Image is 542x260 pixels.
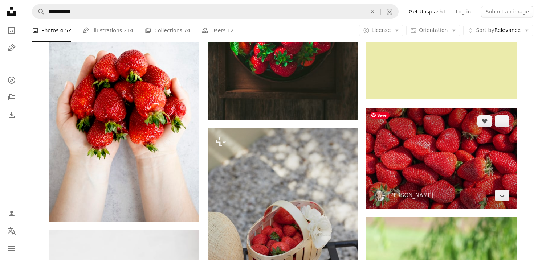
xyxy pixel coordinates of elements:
[481,6,533,17] button: Submit an image
[4,90,19,105] a: Collections
[83,19,133,42] a: Illustrations 214
[227,26,234,34] span: 12
[372,27,391,33] span: License
[4,241,19,256] button: Menu
[451,6,475,17] a: Log in
[32,5,45,18] button: Search Unsplash
[32,4,399,19] form: Find visuals sitewide
[381,5,398,18] button: Visual search
[476,27,521,34] span: Relevance
[4,73,19,87] a: Explore
[374,190,385,201] img: Go to Natasha Skov's profile
[184,26,190,34] span: 74
[4,206,19,221] a: Log in / Sign up
[366,108,516,209] img: red strawberries on green leaves
[388,192,433,199] a: [PERSON_NAME]
[208,237,358,244] a: a basket of strawberries sitting next to a piece of bread
[364,5,380,18] button: Clear
[495,115,509,127] button: Add to Collection
[202,19,234,42] a: Users 12
[145,19,190,42] a: Collections 74
[4,224,19,238] button: Language
[476,27,494,33] span: Sort by
[463,25,533,36] button: Sort byRelevance
[4,23,19,38] a: Photos
[366,155,516,161] a: red strawberries on green leaves
[4,108,19,122] a: Download History
[124,26,134,34] span: 214
[477,115,492,127] button: Like
[404,6,451,17] a: Get Unsplash+
[4,41,19,55] a: Illustrations
[359,25,404,36] button: License
[49,106,199,112] a: strawberries on persons hand
[419,27,448,33] span: Orientation
[495,190,509,201] a: Download
[370,112,390,119] span: Save
[406,25,460,36] button: Orientation
[4,4,19,20] a: Home — Unsplash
